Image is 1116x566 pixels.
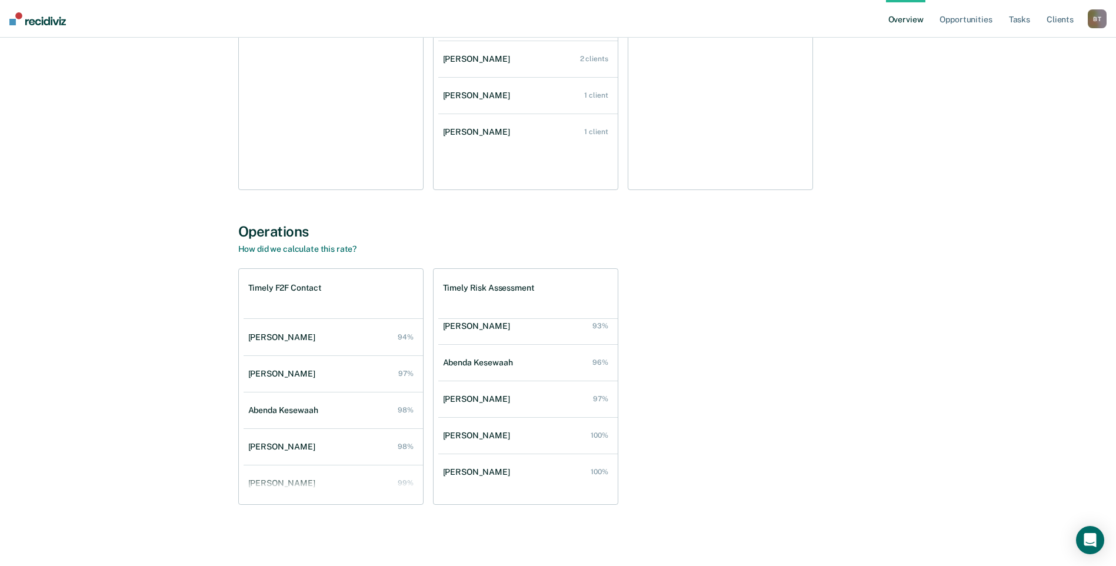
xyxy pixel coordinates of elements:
div: [PERSON_NAME] [443,91,515,101]
div: 96% [592,358,608,367]
div: 94% [398,333,414,341]
div: [PERSON_NAME] [443,431,515,441]
div: Operations [238,223,878,240]
div: 93% [592,322,608,330]
div: [PERSON_NAME] [248,442,320,452]
a: [PERSON_NAME] 100% [438,419,618,452]
div: 1 client [584,128,608,136]
div: 2 clients [580,55,608,63]
div: Abenda Kesewaah [443,358,518,368]
a: [PERSON_NAME] 2 clients [438,42,618,76]
a: [PERSON_NAME] 97% [438,382,618,416]
a: [PERSON_NAME] 97% [244,357,423,391]
h1: Timely Risk Assessment [443,283,535,293]
a: Abenda Kesewaah 96% [438,346,618,379]
a: [PERSON_NAME] 94% [244,321,423,354]
div: [PERSON_NAME] [248,369,320,379]
a: Abenda Kesewaah 98% [244,394,423,427]
div: [PERSON_NAME] [443,394,515,404]
div: [PERSON_NAME] [443,467,515,477]
div: 100% [591,431,608,440]
a: [PERSON_NAME] 1 client [438,115,618,149]
div: 98% [398,406,414,414]
div: B T [1088,9,1107,28]
div: 100% [591,468,608,476]
div: [PERSON_NAME] [443,321,515,331]
div: 97% [398,369,414,378]
a: [PERSON_NAME] 99% [244,467,423,500]
div: 99% [398,479,414,487]
div: [PERSON_NAME] [248,332,320,342]
div: Abenda Kesewaah [248,405,323,415]
img: Recidiviz [9,12,66,25]
div: 1 client [584,91,608,99]
div: Open Intercom Messenger [1076,526,1104,554]
a: [PERSON_NAME] 98% [244,430,423,464]
a: How did we calculate this rate? [238,244,357,254]
div: 97% [593,395,608,403]
div: 98% [398,442,414,451]
a: [PERSON_NAME] 100% [438,455,618,489]
button: BT [1088,9,1107,28]
a: [PERSON_NAME] 1 client [438,79,618,112]
div: [PERSON_NAME] [248,478,320,488]
h1: Timely F2F Contact [248,283,322,293]
div: [PERSON_NAME] [443,54,515,64]
div: [PERSON_NAME] [443,127,515,137]
a: [PERSON_NAME] 93% [438,309,618,343]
